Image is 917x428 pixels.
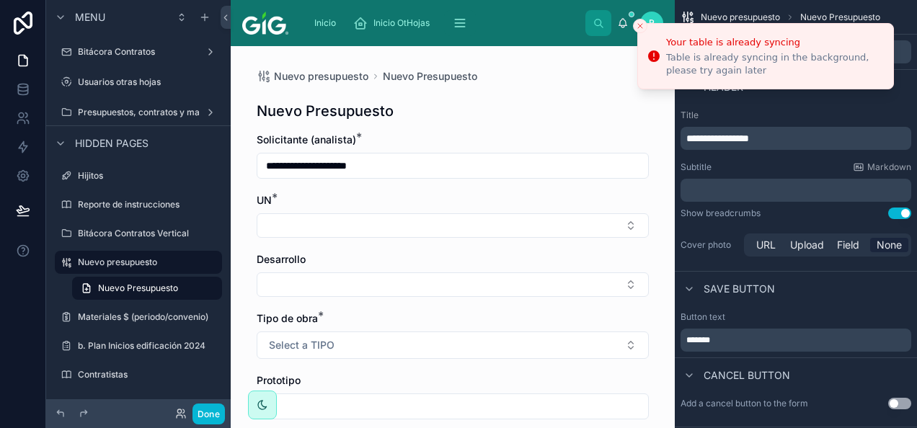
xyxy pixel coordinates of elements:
[269,338,335,352] span: Select a TIPO
[78,107,230,118] label: Presupuestos, contratos y materiales
[837,238,859,252] span: Field
[877,238,902,252] span: None
[867,161,911,173] span: Markdown
[274,69,368,84] span: Nuevo presupuesto
[853,161,911,173] a: Markdown
[257,133,356,146] span: Solicitante (analista)
[55,306,222,329] a: Materiales $ (periodo/convenio)
[681,329,911,352] div: scrollable content
[78,311,219,323] label: Materiales $ (periodo/convenio)
[383,69,477,84] a: Nuevo Presupuesto
[800,12,880,23] span: Nuevo Presupuesto
[701,12,780,23] span: Nuevo presupuesto
[633,19,647,33] button: Close toast
[55,222,222,245] a: Bitácora Contratos Vertical
[55,251,222,274] a: Nuevo presupuesto
[681,110,911,121] label: Title
[55,101,222,124] a: Presupuestos, contratos y materiales
[78,340,219,352] label: b. Plan Inicios edificación 2024
[192,404,225,424] button: Done
[78,46,199,58] label: Bitácora Contratos
[681,161,712,173] label: Subtitle
[257,101,394,121] h1: Nuevo Presupuesto
[242,12,288,35] img: App logo
[756,238,776,252] span: URL
[78,76,219,88] label: Usuarios otras hojas
[78,228,219,239] label: Bitácora Contratos Vertical
[75,136,149,151] span: Hidden pages
[257,331,649,359] button: Select Button
[257,312,318,324] span: Tipo de obra
[666,35,882,50] div: Your table is already syncing
[681,398,808,409] label: Add a cancel button to the form
[257,374,301,386] span: Prototipo
[72,277,222,300] a: Nuevo Presupuesto
[55,40,222,63] a: Bitácora Contratos
[55,164,222,187] a: Hijitos
[55,363,222,386] a: Contratistas
[78,170,219,182] label: Hijitos
[704,282,775,296] span: Save button
[790,238,824,252] span: Upload
[373,17,430,29] span: Inicio OtHojas
[78,369,219,380] label: Contratistas
[257,213,649,238] button: Select Button
[55,71,222,94] a: Usuarios otras hojas
[681,208,761,219] div: Show breadcrumbs
[349,10,440,36] a: Inicio OtHojas
[681,311,725,323] label: Button text
[314,17,336,29] span: Inicio
[681,179,911,202] div: scrollable content
[257,194,272,206] span: UN
[257,69,368,84] a: Nuevo presupuesto
[681,239,738,251] label: Cover photo
[75,10,105,24] span: Menu
[78,257,213,268] label: Nuevo presupuesto
[98,282,178,294] span: Nuevo Presupuesto
[300,7,585,39] div: scrollable content
[257,253,306,265] span: Desarrollo
[78,199,219,210] label: Reporte de instrucciones
[704,368,790,383] span: Cancel button
[55,334,222,357] a: b. Plan Inicios edificación 2024
[666,51,882,77] div: Table is already syncing in the background, please try again later
[257,272,649,297] button: Select Button
[55,193,222,216] a: Reporte de instrucciones
[681,127,911,150] div: scrollable content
